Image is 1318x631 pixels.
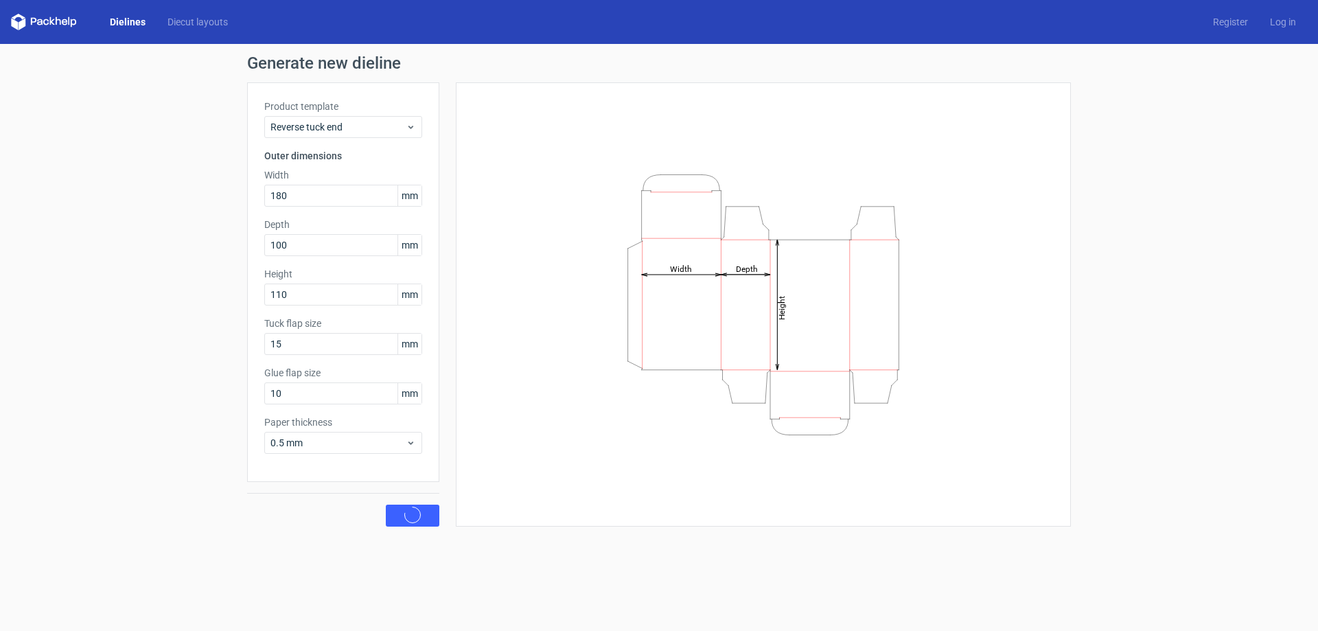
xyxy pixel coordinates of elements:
label: Paper thickness [264,415,422,429]
tspan: Depth [736,264,758,273]
span: 0.5 mm [270,436,406,450]
label: Depth [264,218,422,231]
span: mm [397,284,421,305]
span: Reverse tuck end [270,120,406,134]
h1: Generate new dieline [247,55,1071,71]
a: Register [1202,15,1259,29]
span: mm [397,185,421,206]
span: mm [397,383,421,404]
span: mm [397,235,421,255]
a: Dielines [99,15,157,29]
tspan: Height [777,295,787,319]
a: Log in [1259,15,1307,29]
label: Tuck flap size [264,317,422,330]
tspan: Width [670,264,692,273]
label: Product template [264,100,422,113]
span: mm [397,334,421,354]
a: Diecut layouts [157,15,239,29]
label: Width [264,168,422,182]
label: Height [264,267,422,281]
h3: Outer dimensions [264,149,422,163]
label: Glue flap size [264,366,422,380]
